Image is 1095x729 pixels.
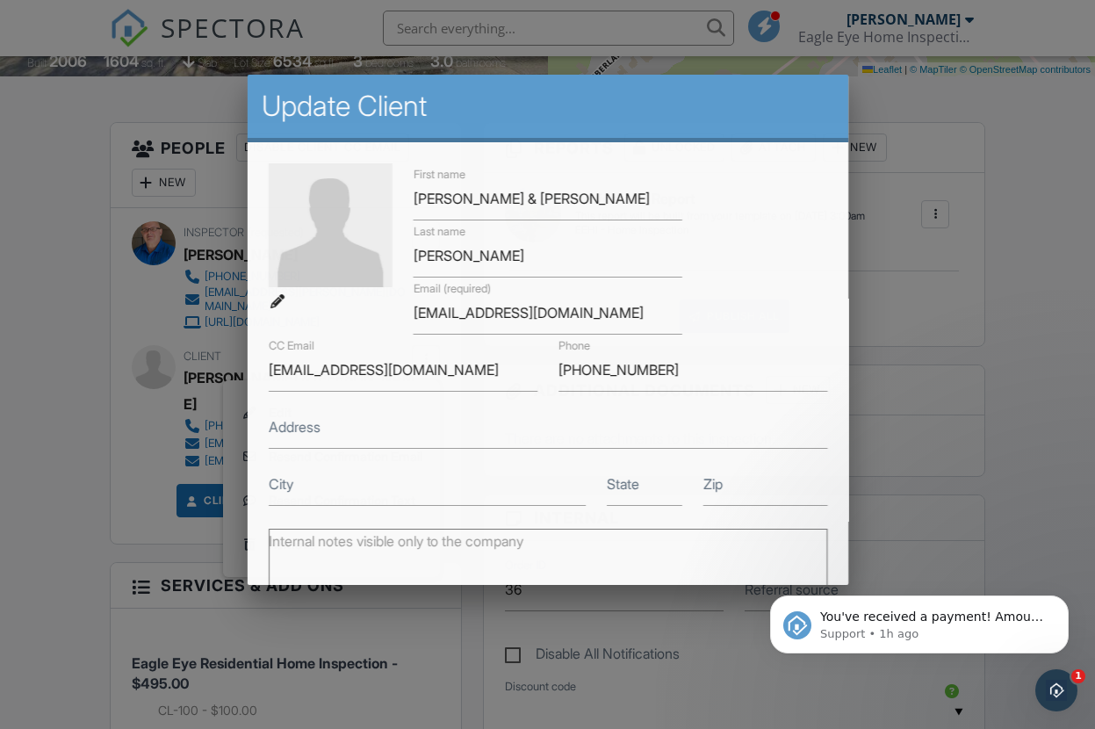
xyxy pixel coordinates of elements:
[413,224,465,240] label: Last name
[744,559,1095,682] iframe: Intercom notifications message
[413,281,490,297] label: Email (required)
[268,531,522,551] label: Internal notes visible only to the company
[1071,669,1085,683] span: 1
[268,417,320,437] label: Address
[268,474,292,494] label: City
[606,474,638,494] label: State
[1035,669,1077,711] iframe: Intercom live chat
[268,338,313,354] label: CC Email
[558,338,589,354] label: Phone
[703,474,723,494] label: Zip
[268,163,392,287] img: default-user-f0147aede5fd5fa78ca7ade42f37bd4542148d508eef1c3d3ea960f66861d68b.jpg
[76,51,302,257] span: You've received a payment! Amount $595.00 Fee $16.66 Net $578.34 Transaction # pi_3SCioRK7snlDGpR...
[413,167,465,183] label: First name
[76,68,303,83] p: Message from Support, sent 1h ago
[261,89,833,124] h2: Update Client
